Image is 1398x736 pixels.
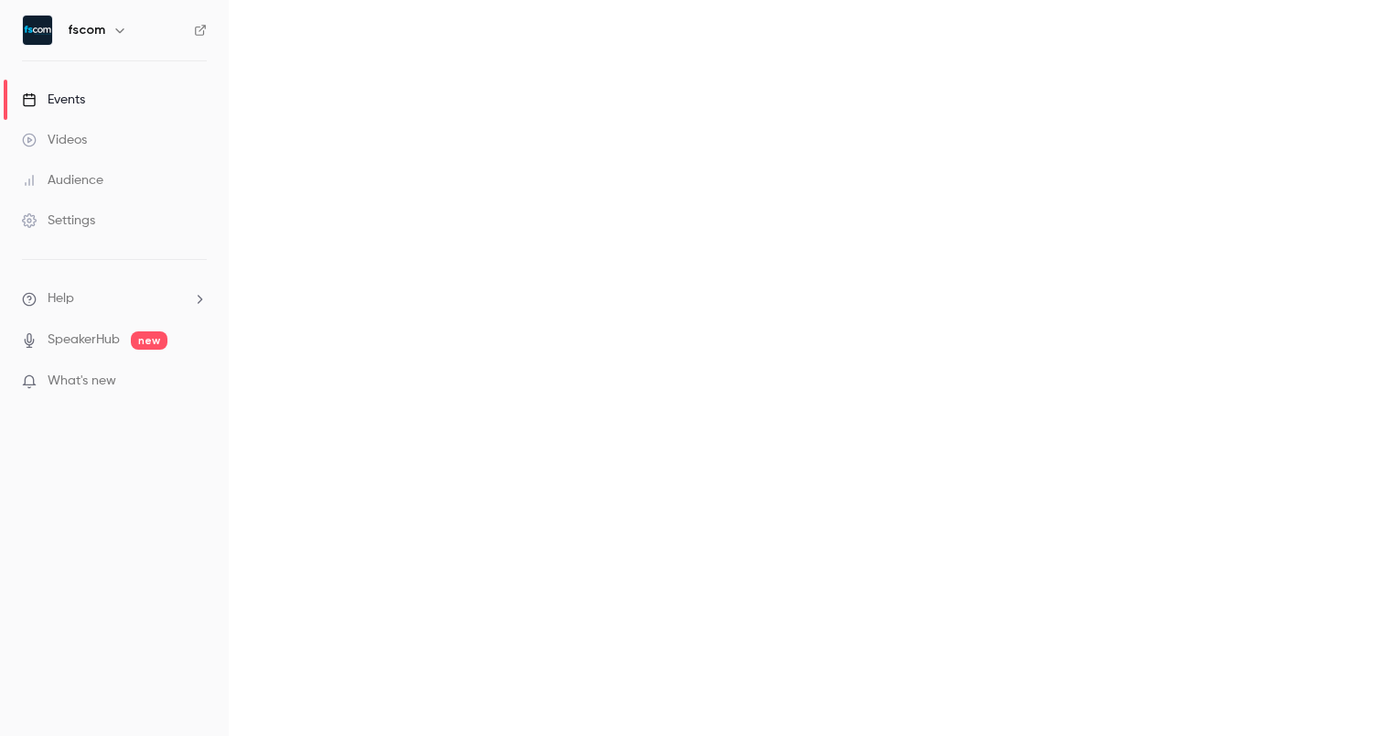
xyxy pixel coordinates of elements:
div: Videos [22,131,87,149]
span: new [131,331,167,350]
span: Help [48,289,74,308]
div: Audience [22,171,103,189]
a: SpeakerHub [48,330,120,350]
h6: fscom [68,21,105,39]
li: help-dropdown-opener [22,289,207,308]
img: fscom [23,16,52,45]
div: Events [22,91,85,109]
span: What's new [48,372,116,391]
div: Settings [22,211,95,230]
